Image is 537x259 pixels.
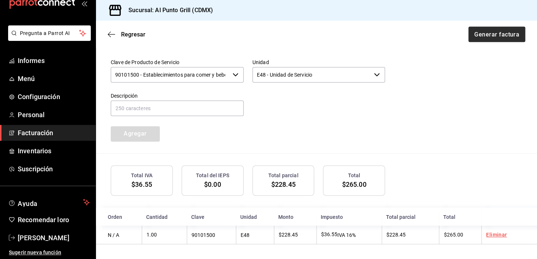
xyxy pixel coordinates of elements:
font: IVA 16% [337,232,356,238]
font: Regresar [121,31,145,38]
button: Regresar [108,31,145,38]
font: $36.55 [131,181,152,188]
font: Personal [18,111,45,119]
font: $265.00 [342,181,366,188]
input: 250 caracteres [111,101,244,116]
font: Cantidad [146,214,168,220]
font: 90101500 [192,232,215,238]
font: Monto [278,214,293,220]
font: Total parcial [268,172,299,178]
font: Sucursal: Al Punto Grill (CDMX) [128,7,213,14]
font: 1.00 [147,232,157,238]
font: [PERSON_NAME] [18,234,69,242]
a: Pregunta a Parrot AI [5,35,91,42]
font: $228.45 [271,181,296,188]
input: Elige una opción [111,67,230,83]
font: Generar factura [474,31,519,38]
font: $228.45 [279,232,298,238]
button: Generar factura [468,27,525,42]
font: Total IVA [131,172,152,178]
font: E48 [241,232,249,238]
font: $36.55 [321,231,337,237]
font: Inventarios [18,147,51,155]
font: $228.45 [386,232,406,238]
font: Impuesto [321,214,343,220]
font: Facturación [18,129,53,137]
font: Menú [18,75,35,83]
font: Pregunta a Parrot AI [20,30,70,36]
font: Suscripción [18,165,53,173]
font: Ayuda [18,200,38,207]
font: Total parcial [386,214,416,220]
font: Total [443,214,455,220]
font: Unidad [252,59,269,65]
font: $0.00 [204,181,221,188]
font: Eliminar [486,232,507,238]
font: Recomendar loro [18,216,69,224]
font: Unidad [240,214,257,220]
font: $265.00 [444,232,463,238]
font: Orden [108,214,122,220]
font: Informes [18,57,45,64]
button: Pregunta a Parrot AI [8,25,91,41]
button: abrir_cajón_menú [81,0,87,6]
font: Descripción [111,92,138,98]
font: Configuración [18,93,60,101]
font: Total [348,172,361,178]
font: Total del IEPS [196,172,229,178]
input: Elige una opción [252,67,371,83]
font: Sugerir nueva función [9,249,61,255]
font: Clave de Producto de Servicio [111,59,179,65]
font: N / A [108,232,119,238]
font: Clave [191,214,204,220]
